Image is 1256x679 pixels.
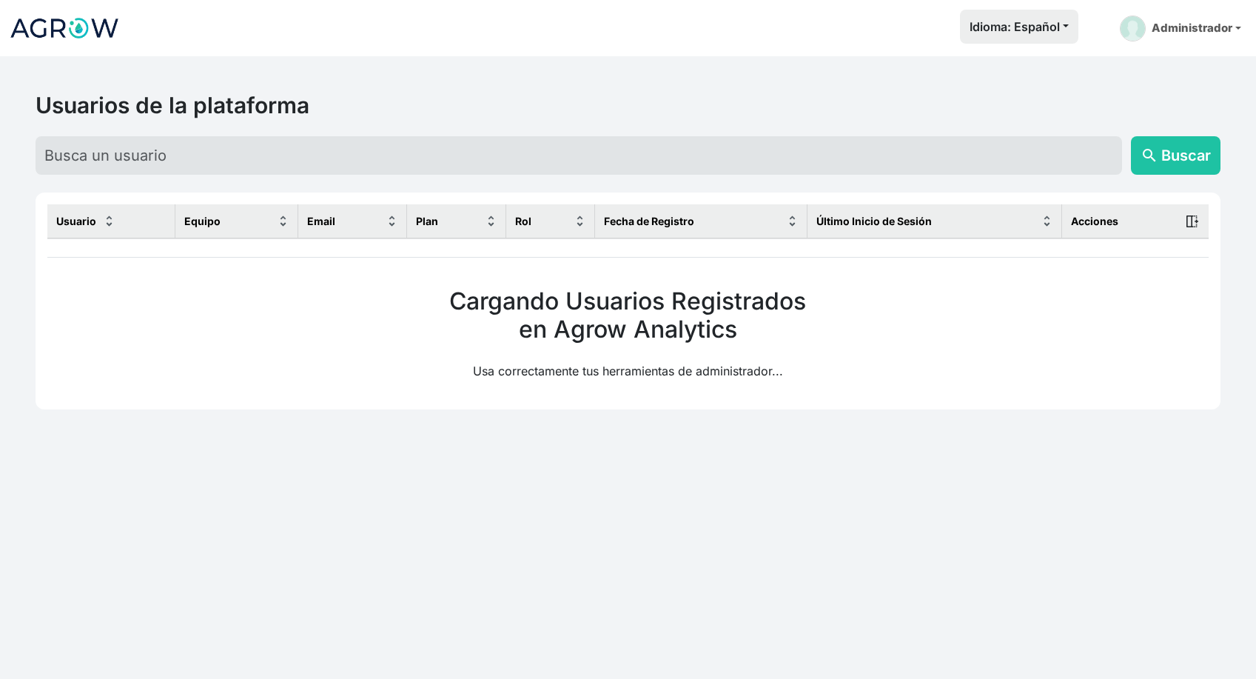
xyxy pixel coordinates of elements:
[574,215,585,227] img: sort
[1041,215,1052,227] img: sort
[9,10,120,47] img: Logo
[416,213,438,229] span: Plan
[307,213,335,229] span: Email
[1161,144,1211,167] span: Buscar
[515,213,531,229] span: Rol
[1131,136,1220,175] button: searchBuscar
[440,362,816,380] p: Usa correctamente tus herramientas de administrador...
[36,136,1122,175] input: Busca un usuario
[386,215,397,227] img: sort
[1071,213,1118,229] span: Acciones
[816,213,932,229] span: Último Inicio de Sesión
[787,215,798,227] img: sort
[1185,214,1200,229] img: action
[960,10,1078,44] button: Idioma: Español
[278,215,289,227] img: sort
[604,213,694,229] span: Fecha de Registro
[36,92,1220,118] h2: Usuarios de la plataforma
[56,213,96,229] span: Usuario
[486,215,497,227] img: sort
[1141,147,1158,164] span: search
[184,213,221,229] span: Equipo
[1114,10,1247,47] a: Administrador
[1120,16,1146,41] img: admin-picture
[104,215,115,227] img: sort
[440,287,816,344] h2: Cargando Usuarios Registrados en Agrow Analytics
